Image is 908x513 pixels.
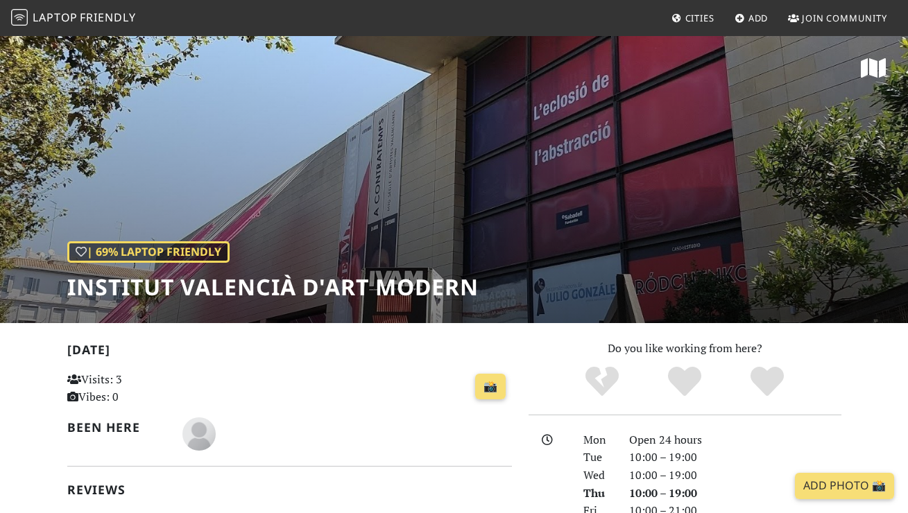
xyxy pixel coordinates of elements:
h2: [DATE] [67,342,512,363]
span: Yuliana Colorado [182,425,216,440]
span: Cities [685,12,714,24]
div: Wed [575,467,621,485]
img: blank-535327c66bd565773addf3077783bbfce4b00ec00e9fd257753287c682c7fa38.png [182,417,216,451]
div: Yes [644,365,726,399]
h2: Reviews [67,482,512,497]
p: Visits: 3 Vibes: 0 [67,371,205,406]
div: 10:00 – 19:00 [621,485,850,503]
a: Cities [666,6,720,31]
div: Thu [575,485,621,503]
img: LaptopFriendly [11,9,28,26]
a: Add [729,6,774,31]
span: Laptop [33,10,78,25]
span: Friendly [80,10,135,25]
div: | 69% Laptop Friendly [67,241,230,263]
div: 10:00 – 19:00 [621,467,850,485]
p: Do you like working from here? [529,340,841,358]
h1: Institut Valencià d'Art Modern [67,274,479,300]
div: No [561,365,644,399]
span: Join Community [802,12,887,24]
div: Mon [575,431,621,449]
div: Definitely! [726,365,808,399]
span: Add [748,12,769,24]
a: LaptopFriendly LaptopFriendly [11,6,136,31]
div: 10:00 – 19:00 [621,449,850,467]
a: 📸 [475,374,506,400]
h2: Been here [67,420,166,435]
a: Add Photo 📸 [795,473,894,499]
div: Open 24 hours [621,431,850,449]
div: Tue [575,449,621,467]
a: Join Community [782,6,893,31]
